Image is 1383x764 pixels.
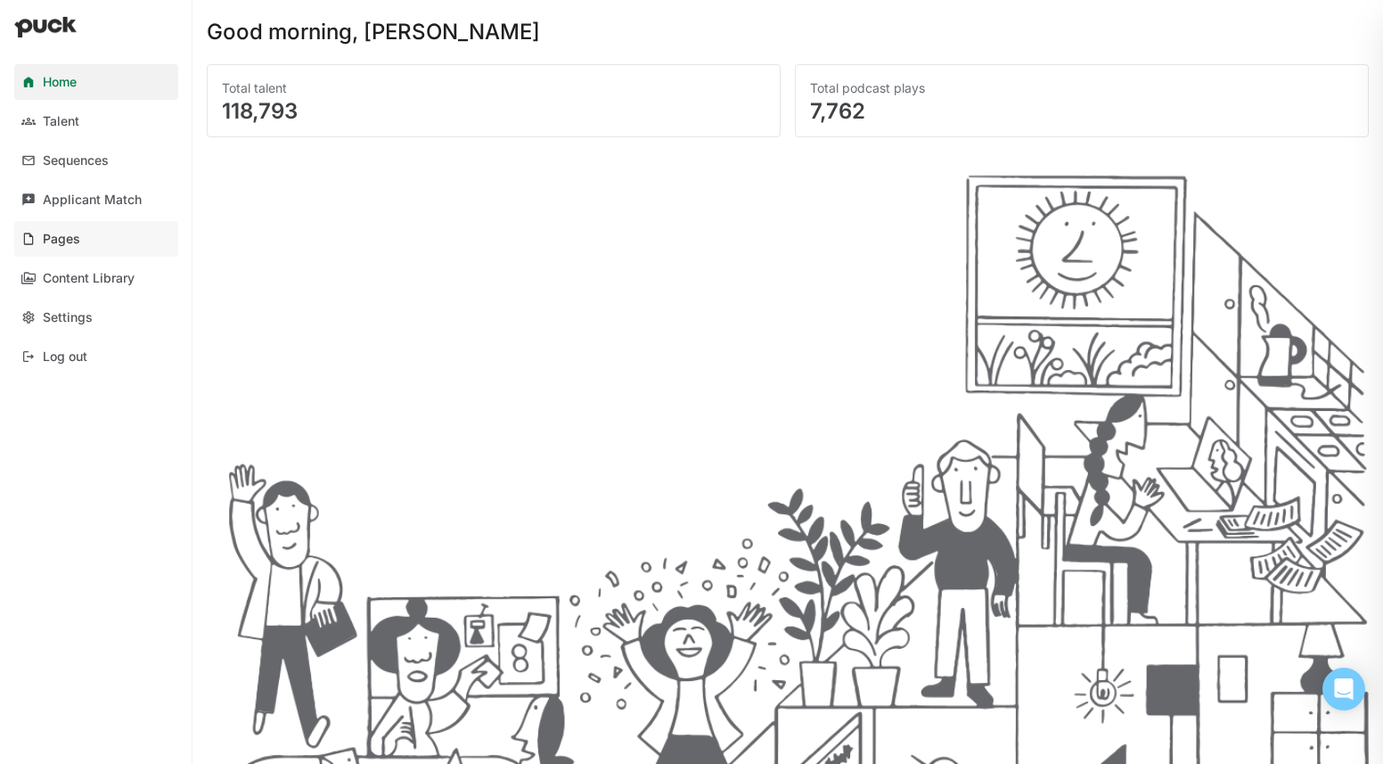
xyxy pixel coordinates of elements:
div: Sequences [43,153,109,168]
div: Open Intercom Messenger [1322,668,1365,711]
div: 7,762 [810,101,1354,122]
div: Pages [43,232,80,247]
div: Applicant Match [43,193,142,208]
div: Settings [43,310,93,325]
div: Home [43,75,77,90]
a: Applicant Match [14,182,178,218]
div: Total podcast plays [810,79,1354,97]
a: Content Library [14,260,178,296]
a: Settings [14,300,178,335]
div: Good morning, [PERSON_NAME] [207,21,540,43]
a: Sequences [14,143,178,178]
a: Pages [14,221,178,257]
a: Home [14,64,178,100]
div: Content Library [43,271,135,286]
div: Total talent [222,79,765,97]
div: Log out [43,349,87,365]
div: 118,793 [222,101,765,122]
a: Talent [14,103,178,139]
div: Talent [43,114,79,129]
